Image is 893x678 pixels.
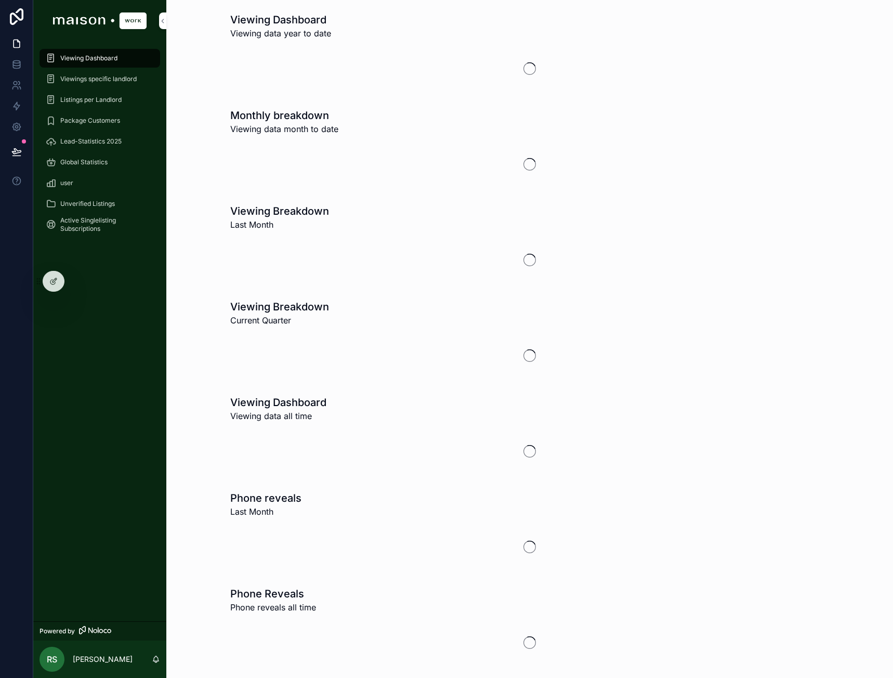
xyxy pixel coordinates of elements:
[230,12,331,27] h1: Viewing Dashboard
[230,27,331,40] span: Viewing data year to date
[230,218,329,231] span: Last Month
[60,179,73,187] span: user
[40,174,160,192] a: user
[230,586,316,601] h1: Phone Reveals
[40,194,160,213] a: Unverified Listings
[230,123,338,135] span: Viewing data month to date
[33,42,166,247] div: scrollable content
[40,215,160,234] a: Active Singlelisting Subscriptions
[230,601,316,614] span: Phone reveals all time
[230,204,329,218] h1: Viewing Breakdown
[60,75,137,83] span: Viewings specific landlord
[40,90,160,109] a: Listings per Landlord
[230,410,326,422] span: Viewing data all time
[40,111,160,130] a: Package Customers
[40,49,160,68] a: Viewing Dashboard
[230,395,326,410] h1: Viewing Dashboard
[47,653,57,666] span: RS
[60,137,122,146] span: Lead-Statistics 2025
[40,132,160,151] a: Lead-Statistics 2025
[230,108,338,123] h1: Monthly breakdown
[230,505,301,518] span: Last Month
[60,116,120,125] span: Package Customers
[230,299,329,314] h1: Viewing Breakdown
[73,654,133,664] p: [PERSON_NAME]
[60,200,115,208] span: Unverified Listings
[60,54,117,62] span: Viewing Dashboard
[230,491,301,505] h1: Phone reveals
[40,153,160,172] a: Global Statistics
[60,158,108,166] span: Global Statistics
[40,627,75,635] span: Powered by
[33,621,166,641] a: Powered by
[40,70,160,88] a: Viewings specific landlord
[60,216,150,233] span: Active Singlelisting Subscriptions
[60,96,122,104] span: Listings per Landlord
[230,314,329,327] span: Current Quarter
[53,12,147,29] img: App logo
